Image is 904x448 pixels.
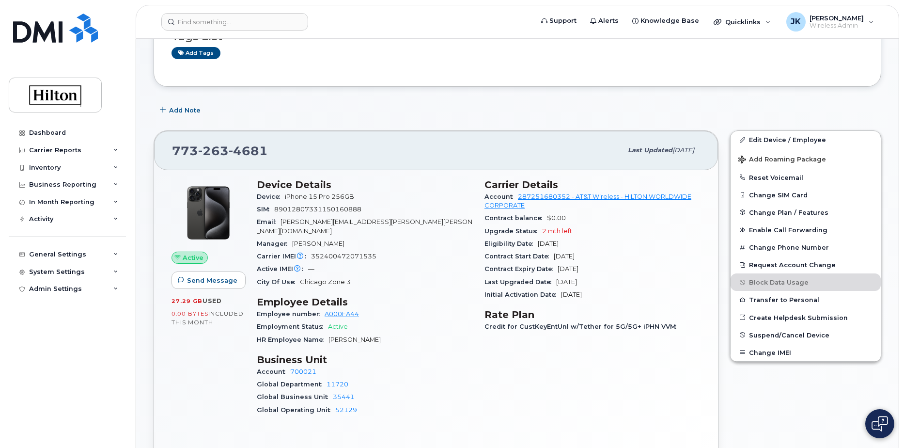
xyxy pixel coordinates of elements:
[731,239,881,256] button: Change Phone Number
[257,218,472,234] span: [PERSON_NAME][EMAIL_ADDRESS][PERSON_NAME][PERSON_NAME][DOMAIN_NAME]
[335,406,357,414] a: 52129
[731,149,881,169] button: Add Roaming Package
[558,265,578,272] span: [DATE]
[285,193,354,200] span: iPhone 15 Pro 256GB
[187,276,237,285] span: Send Message
[707,12,778,32] div: Quicklinks
[484,193,518,200] span: Account
[154,101,209,119] button: Add Note
[328,323,348,330] span: Active
[257,368,290,375] span: Account
[171,310,208,317] span: 0.00 Bytes
[547,214,566,222] span: $0.00
[725,18,761,26] span: Quicklinks
[300,278,351,286] span: Chicago Zone 3
[598,16,619,26] span: Alerts
[534,11,583,31] a: Support
[731,273,881,291] button: Block Data Usage
[484,179,701,191] h3: Carrier Details
[257,296,473,308] h3: Employee Details
[257,310,325,318] span: Employee number
[561,291,582,298] span: [DATE]
[484,240,538,247] span: Eligibility Date
[484,227,542,235] span: Upgrade Status
[171,298,203,304] span: 27.29 GB
[731,344,881,361] button: Change IMEI
[484,278,556,286] span: Last Upgraded Date
[179,184,237,242] img: iPhone_15_Pro_Black.png
[628,146,672,154] span: Last updated
[172,144,268,158] span: 773
[640,16,699,26] span: Knowledge Base
[779,12,881,32] div: Jason Knight
[549,16,577,26] span: Support
[583,11,625,31] a: Alerts
[749,331,829,338] span: Suspend/Cancel Device
[484,309,701,320] h3: Rate Plan
[810,14,864,22] span: [PERSON_NAME]
[257,179,473,191] h3: Device Details
[484,291,561,298] span: Initial Activation Date
[257,193,285,200] span: Device
[731,326,881,344] button: Suspend/Cancel Device
[731,169,881,186] button: Reset Voicemail
[257,206,274,213] span: SIM
[257,336,328,343] span: HR Employee Name
[257,393,333,400] span: Global Business Unit
[229,144,268,158] span: 4681
[257,406,335,414] span: Global Operating Unit
[542,227,572,235] span: 2 mth left
[171,47,220,59] a: Add tags
[791,16,801,28] span: JK
[872,416,888,432] img: Open chat
[183,253,203,262] span: Active
[257,253,311,260] span: Carrier IMEI
[749,226,827,234] span: Enable Call Forwarding
[484,193,691,209] a: 287251680352 - AT&T Wireless - HILTON WORLDWIDE CORPORATE
[257,323,328,330] span: Employment Status
[333,393,355,400] a: 35441
[810,22,864,30] span: Wireless Admin
[171,31,863,43] h3: Tags List
[731,221,881,239] button: Enable Call Forwarding
[292,240,344,247] span: [PERSON_NAME]
[731,256,881,273] button: Request Account Change
[308,265,314,272] span: —
[731,186,881,204] button: Change SIM Card
[738,156,826,165] span: Add Roaming Package
[538,240,559,247] span: [DATE]
[198,144,229,158] span: 263
[311,253,376,260] span: 352400472071535
[257,265,308,272] span: Active IMEI
[257,354,473,366] h3: Business Unit
[484,214,547,222] span: Contract balance
[731,131,881,148] a: Edit Device / Employee
[749,208,828,216] span: Change Plan / Features
[554,253,575,260] span: [DATE]
[328,336,381,343] span: [PERSON_NAME]
[484,323,681,330] span: Credit for CustKeyEntUnl w/Tether for 5G/5G+ iPHN VVM
[171,272,246,289] button: Send Message
[731,204,881,221] button: Change Plan / Features
[327,381,348,388] a: 11720
[169,106,201,115] span: Add Note
[257,240,292,247] span: Manager
[484,253,554,260] span: Contract Start Date
[625,11,706,31] a: Knowledge Base
[161,13,308,31] input: Find something...
[290,368,316,375] a: 700021
[203,297,222,304] span: used
[672,146,694,154] span: [DATE]
[325,310,359,318] a: A000FA44
[731,291,881,308] button: Transfer to Personal
[274,206,361,213] span: 89012807331150160888
[257,278,300,286] span: City Of Use
[484,265,558,272] span: Contract Expiry Date
[257,381,327,388] span: Global Department
[731,309,881,326] a: Create Helpdesk Submission
[171,310,244,326] span: included this month
[556,278,577,286] span: [DATE]
[257,218,281,225] span: Email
